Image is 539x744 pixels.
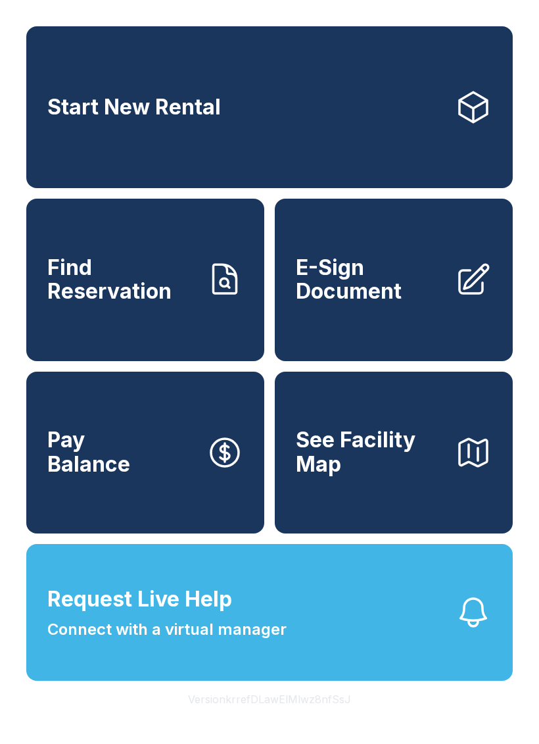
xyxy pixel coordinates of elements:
button: Request Live HelpConnect with a virtual manager [26,544,513,681]
span: Find Reservation [47,256,196,304]
button: VersionkrrefDLawElMlwz8nfSsJ [177,681,362,718]
a: Start New Rental [26,26,513,188]
a: Find Reservation [26,199,264,360]
span: See Facility Map [296,428,444,476]
span: Connect with a virtual manager [47,618,287,641]
button: PayBalance [26,372,264,533]
span: Pay Balance [47,428,130,476]
button: See Facility Map [275,372,513,533]
span: Request Live Help [47,583,232,615]
a: E-Sign Document [275,199,513,360]
span: Start New Rental [47,95,221,120]
span: E-Sign Document [296,256,444,304]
